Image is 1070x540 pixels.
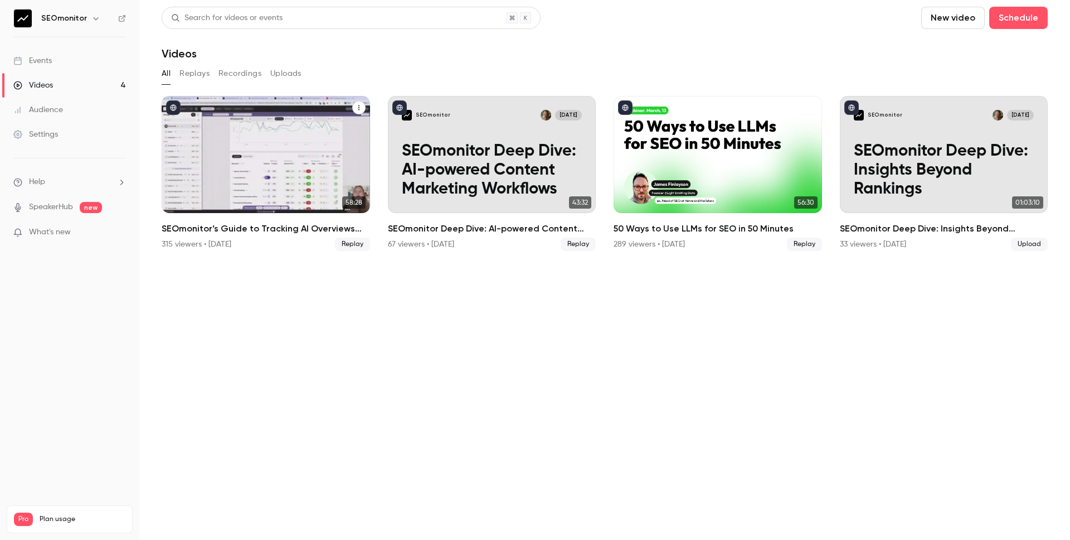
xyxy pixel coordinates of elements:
div: 67 viewers • [DATE] [388,239,454,250]
li: SEOmonitor Deep Dive: AI-powered Content Marketing Workflows [388,96,596,251]
span: What's new [29,226,71,238]
section: Videos [162,7,1048,533]
li: SEOmonitor Deep Dive: Insights Beyond Rankings [840,96,1048,251]
h2: SEOmonitor’s Guide to Tracking AI Overviews and AI Search [162,222,370,235]
h2: SEOmonitor Deep Dive: Insights Beyond Rankings [840,222,1048,235]
div: Events [13,55,52,66]
span: new [80,202,102,213]
span: Help [29,176,45,188]
img: SEOmonitor Deep Dive: Insights Beyond Rankings [854,110,864,120]
span: Replay [561,238,596,251]
div: 33 viewers • [DATE] [840,239,906,250]
div: 289 viewers • [DATE] [614,239,685,250]
span: [DATE] [1007,110,1034,120]
span: 56:30 [794,196,818,209]
button: Recordings [218,65,261,83]
li: help-dropdown-opener [13,176,126,188]
a: 56:3050 Ways to Use LLMs for SEO in 50 Minutes289 viewers • [DATE]Replay [614,96,822,251]
li: SEOmonitor’s Guide to Tracking AI Overviews and AI Search [162,96,370,251]
a: 58:28SEOmonitor’s Guide to Tracking AI Overviews and AI Search315 viewers • [DATE]Replay [162,96,370,251]
p: SEOmonitor [868,112,902,119]
h1: Videos [162,47,197,60]
button: Uploads [270,65,301,83]
span: Replay [787,238,822,251]
img: Anastasiia Shpitko [993,110,1003,120]
span: 01:03:10 [1012,196,1043,209]
span: Replay [335,238,370,251]
span: Upload [1011,238,1048,251]
div: Videos [13,80,53,91]
img: Anastasiia Shpitko [541,110,551,120]
button: All [162,65,171,83]
div: Audience [13,104,63,115]
a: SEOmonitor Deep Dive: AI-powered Content Marketing WorkflowsSEOmonitorAnastasiia Shpitko[DATE]SEO... [388,96,596,251]
button: New video [921,7,985,29]
p: SEOmonitor [416,112,450,119]
span: Pro [14,513,33,526]
span: Plan usage [40,515,125,524]
button: published [618,100,633,115]
ul: Videos [162,96,1048,251]
span: [DATE] [555,110,582,120]
h2: SEOmonitor Deep Dive: AI-powered Content Marketing Workflows [388,222,596,235]
h2: 50 Ways to Use LLMs for SEO in 50 Minutes [614,222,822,235]
div: Search for videos or events [171,12,283,24]
div: 315 viewers • [DATE] [162,239,231,250]
button: Replays [179,65,210,83]
span: 43:32 [569,196,591,209]
button: published [392,100,407,115]
span: 58:28 [342,196,366,209]
a: SEOmonitor Deep Dive: Insights Beyond RankingsSEOmonitorAnastasiia Shpitko[DATE]SEOmonitor Deep D... [840,96,1048,251]
button: published [166,100,181,115]
img: SEOmonitor Deep Dive: AI-powered Content Marketing Workflows [402,110,412,120]
img: SEOmonitor [14,9,32,27]
div: Settings [13,129,58,140]
h6: SEOmonitor [41,13,87,24]
p: SEOmonitor Deep Dive: AI-powered Content Marketing Workflows [402,142,582,199]
p: SEOmonitor Deep Dive: Insights Beyond Rankings [854,142,1034,199]
li: 50 Ways to Use LLMs for SEO in 50 Minutes [614,96,822,251]
a: SpeakerHub [29,201,73,213]
button: published [844,100,859,115]
button: Schedule [989,7,1048,29]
